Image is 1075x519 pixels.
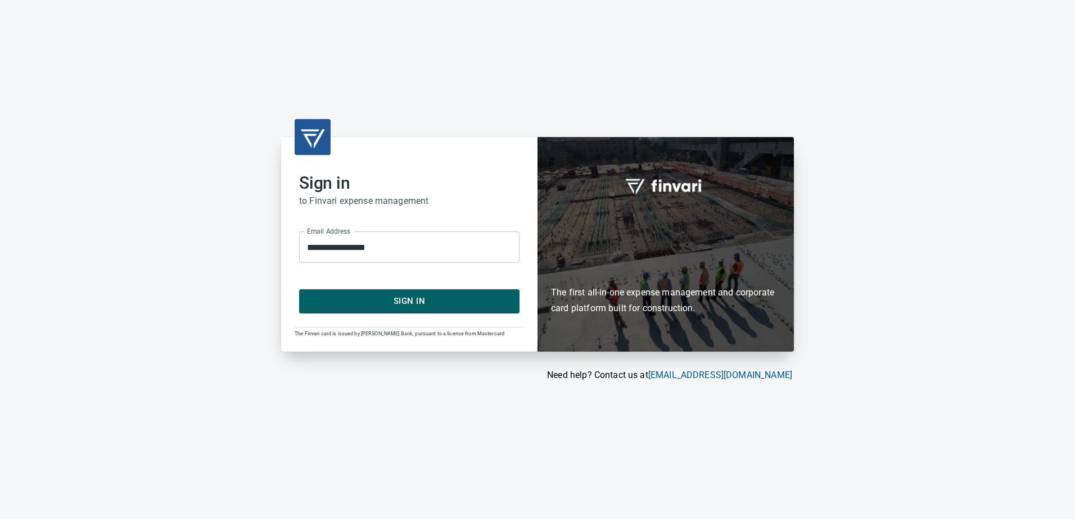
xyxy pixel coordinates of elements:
span: The Finvari card is issued by [PERSON_NAME] Bank, pursuant to a license from Mastercard [295,331,504,336]
h6: to Finvari expense management [299,193,520,209]
img: fullword_logo_white.png [624,172,708,198]
h6: The first all-in-one expense management and corporate card platform built for construction. [551,220,780,316]
button: Sign In [299,289,520,313]
img: transparent_logo.png [299,124,326,151]
span: Sign In [311,294,507,308]
h2: Sign in [299,173,520,193]
a: [EMAIL_ADDRESS][DOMAIN_NAME] [648,370,792,380]
div: Finvari [537,137,794,351]
p: Need help? Contact us at [281,368,792,382]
